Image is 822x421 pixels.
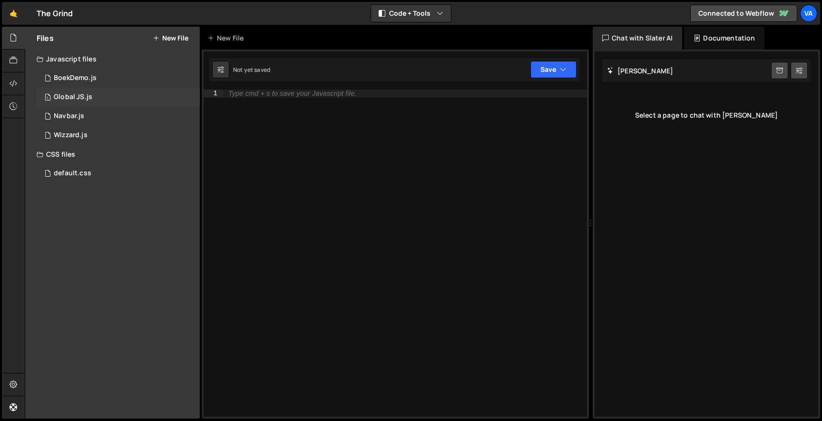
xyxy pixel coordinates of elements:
div: 17048/48298.css [37,164,200,183]
button: Code + Tools [371,5,451,22]
div: Navbar.js [54,112,84,120]
span: 1 [45,94,50,102]
div: CSS files [25,145,200,164]
div: Not yet saved [233,66,270,74]
div: The Grind [37,8,73,19]
div: Select a page to chat with [PERSON_NAME] [602,96,811,134]
div: Wizzard.js [54,131,88,140]
a: Connected to Webflow [690,5,797,22]
div: New File [207,33,247,43]
div: Type cmd + s to save your Javascript file. [228,90,356,97]
a: 🤙 [2,2,25,25]
div: BoekDemo.js [54,74,97,82]
div: default.css [54,169,91,178]
button: New File [153,34,188,42]
div: Javascript files [25,50,200,69]
div: Chat with Slater AI [593,27,682,50]
div: Global JS.js [54,93,92,101]
div: 17048/46900.js [37,126,200,145]
div: Documentation [684,27,764,50]
h2: [PERSON_NAME] [607,66,673,75]
div: 17048/46890.js [37,88,200,107]
a: Va [800,5,817,22]
div: 17048/46901.js [37,69,200,88]
div: 17048/47224.js [37,107,200,126]
h2: Files [37,33,54,43]
div: 1 [204,90,224,98]
button: Save [530,61,577,78]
